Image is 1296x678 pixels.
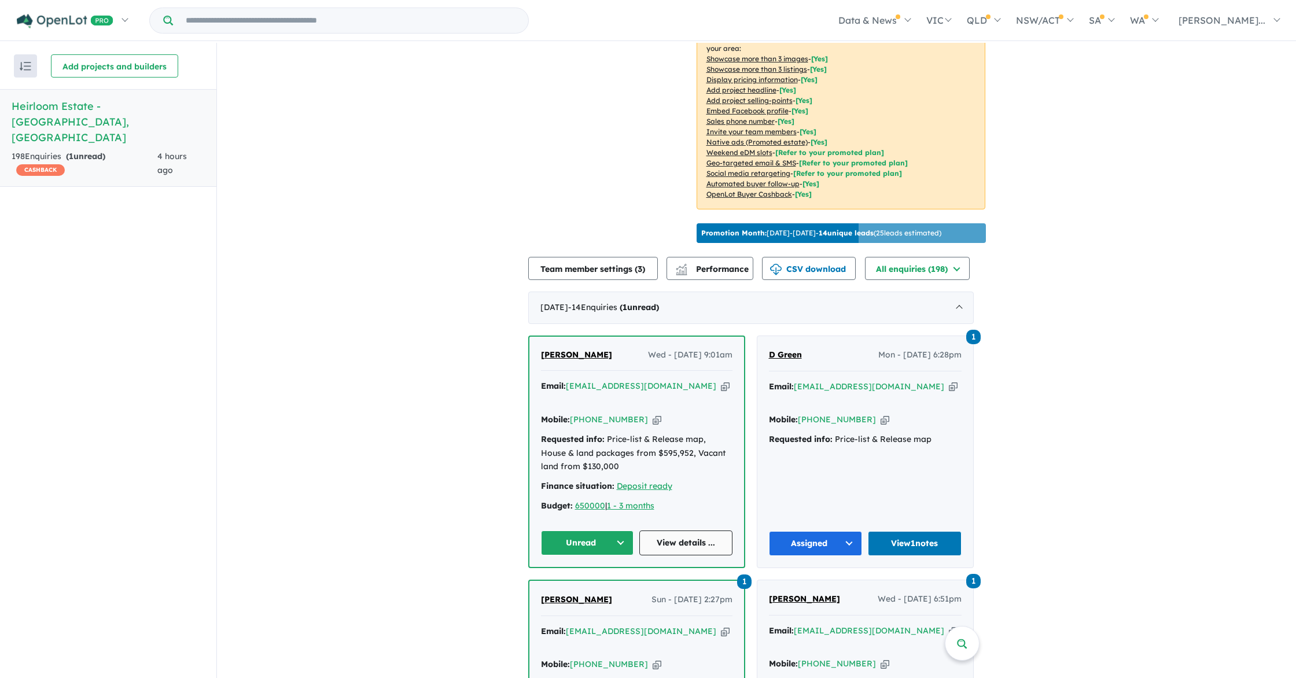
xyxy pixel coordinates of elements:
[653,414,661,426] button: Copy
[706,169,790,178] u: Social media retargeting
[541,433,732,474] div: Price-list & Release map, House & land packages from $595,952, Vacant land from $130,000
[878,592,962,606] span: Wed - [DATE] 6:51pm
[175,8,526,33] input: Try estate name, suburb, builder or developer
[791,106,808,115] span: [ Yes ]
[770,264,782,275] img: download icon
[810,65,827,73] span: [ Yes ]
[541,381,566,391] strong: Email:
[570,414,648,425] a: [PHONE_NUMBER]
[541,414,570,425] strong: Mobile:
[798,414,876,425] a: [PHONE_NUMBER]
[51,54,178,78] button: Add projects and builders
[966,330,981,344] span: 1
[12,150,157,178] div: 198 Enquir ies
[528,257,658,280] button: Team member settings (3)
[706,179,800,188] u: Automated buyer follow-up
[617,481,672,491] a: Deposit ready
[667,257,753,280] button: Performance
[653,658,661,670] button: Copy
[966,573,981,588] a: 1
[737,574,752,589] span: 1
[566,626,716,636] a: [EMAIL_ADDRESS][DOMAIN_NAME]
[802,179,819,188] span: [Yes]
[69,151,73,161] span: 1
[721,625,730,638] button: Copy
[541,594,612,605] span: [PERSON_NAME]
[566,381,716,391] a: [EMAIL_ADDRESS][DOMAIN_NAME]
[706,96,793,105] u: Add project selling-points
[638,264,642,274] span: 3
[676,267,687,275] img: bar-chart.svg
[799,159,908,167] span: [Refer to your promoted plan]
[769,592,840,606] a: [PERSON_NAME]
[706,54,808,63] u: Showcase more than 3 images
[769,658,798,669] strong: Mobile:
[769,531,863,556] button: Assigned
[779,86,796,94] span: [ Yes ]
[881,658,889,670] button: Copy
[737,573,752,589] a: 1
[793,169,902,178] span: [Refer to your promoted plan]
[769,381,794,392] strong: Email:
[575,500,605,511] a: 650000
[706,148,772,157] u: Weekend eDM slots
[868,531,962,556] a: View1notes
[878,348,962,362] span: Mon - [DATE] 6:28pm
[623,302,627,312] span: 1
[639,530,732,555] a: View details ...
[795,190,812,198] span: [Yes]
[66,151,105,161] strong: ( unread)
[775,148,884,157] span: [Refer to your promoted plan]
[541,434,605,444] strong: Requested info:
[541,530,634,555] button: Unread
[706,117,775,126] u: Sales phone number
[966,574,981,588] span: 1
[949,625,958,637] button: Copy
[570,659,648,669] a: [PHONE_NUMBER]
[794,625,944,636] a: [EMAIL_ADDRESS][DOMAIN_NAME]
[541,499,732,513] div: |
[881,414,889,426] button: Copy
[607,500,654,511] a: 1 - 3 months
[769,433,962,447] div: Price-list & Release map
[769,625,794,636] strong: Email:
[541,500,573,511] strong: Budget:
[17,14,113,28] img: Openlot PRO Logo White
[769,414,798,425] strong: Mobile:
[778,117,794,126] span: [ Yes ]
[701,228,941,238] p: [DATE] - [DATE] - ( 25 leads estimated)
[678,264,749,274] span: Performance
[706,65,807,73] u: Showcase more than 3 listings
[701,229,767,237] b: Promotion Month:
[798,658,876,669] a: [PHONE_NUMBER]
[796,96,812,105] span: [ Yes ]
[541,348,612,362] a: [PERSON_NAME]
[528,292,974,324] div: [DATE]
[819,229,874,237] b: 14 unique leads
[769,594,840,604] span: [PERSON_NAME]
[706,159,796,167] u: Geo-targeted email & SMS
[706,190,792,198] u: OpenLot Buyer Cashback
[769,434,833,444] strong: Requested info:
[541,349,612,360] span: [PERSON_NAME]
[541,626,566,636] strong: Email:
[706,127,797,136] u: Invite your team members
[541,659,570,669] strong: Mobile:
[811,54,828,63] span: [ Yes ]
[811,138,827,146] span: [Yes]
[1179,14,1265,26] span: [PERSON_NAME]...
[651,593,732,607] span: Sun - [DATE] 2:27pm
[568,302,659,312] span: - 14 Enquir ies
[794,381,944,392] a: [EMAIL_ADDRESS][DOMAIN_NAME]
[706,106,789,115] u: Embed Facebook profile
[157,151,187,175] span: 4 hours ago
[676,264,686,270] img: line-chart.svg
[648,348,732,362] span: Wed - [DATE] 9:01am
[12,98,205,145] h5: Heirloom Estate - [GEOGRAPHIC_DATA] , [GEOGRAPHIC_DATA]
[769,349,802,360] span: D Green
[762,257,856,280] button: CSV download
[541,593,612,607] a: [PERSON_NAME]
